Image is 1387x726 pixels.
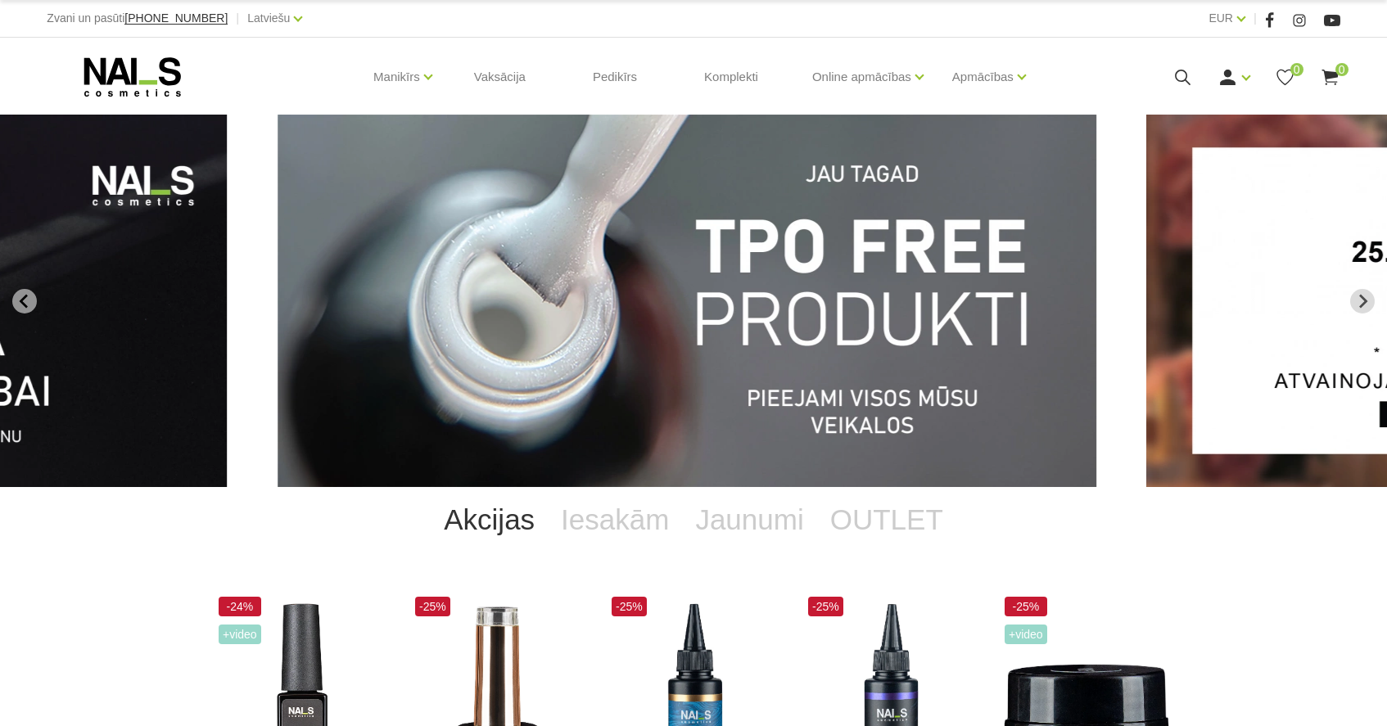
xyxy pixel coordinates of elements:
[1320,67,1340,88] a: 0
[1335,63,1349,76] span: 0
[415,597,450,616] span: -25%
[124,11,228,25] span: [PHONE_NUMBER]
[12,289,37,313] button: Go to last slide
[431,487,548,552] a: Akcijas
[1005,625,1047,644] span: +Video
[124,12,228,25] a: [PHONE_NUMBER]
[952,44,1014,110] a: Apmācības
[808,597,843,616] span: -25%
[1209,8,1233,28] a: EUR
[47,8,228,29] div: Zvani un pasūti
[373,44,420,110] a: Manikīrs
[682,487,816,552] a: Jaunumi
[278,115,1109,487] li: 1 of 13
[691,38,771,116] a: Komplekti
[612,597,647,616] span: -25%
[1350,289,1375,313] button: Next slide
[580,38,650,116] a: Pedikīrs
[219,597,261,616] span: -24%
[817,487,956,552] a: OUTLET
[461,38,539,116] a: Vaksācija
[1275,67,1295,88] a: 0
[812,44,911,110] a: Online apmācības
[1254,8,1257,29] span: |
[1005,597,1047,616] span: -25%
[247,8,290,28] a: Latviešu
[236,8,239,29] span: |
[219,625,261,644] span: +Video
[1290,63,1303,76] span: 0
[548,487,682,552] a: Iesakām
